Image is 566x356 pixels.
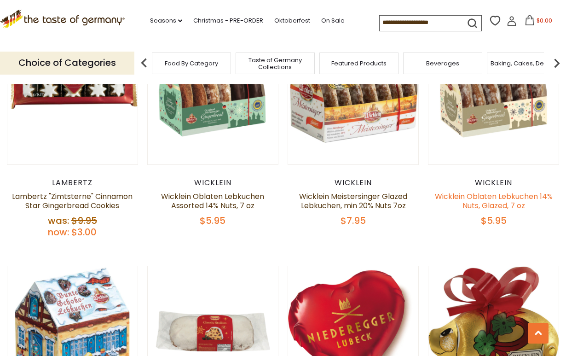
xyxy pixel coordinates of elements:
a: Wicklein Meistersinger Glazed Lebkuchen, min 20% Nuts 7oz [299,191,407,211]
span: $5.95 [481,214,507,227]
img: next arrow [548,54,566,72]
a: Oktoberfest [274,16,310,26]
span: $0.00 [537,17,552,24]
div: Wicklein [147,178,278,187]
a: Christmas - PRE-ORDER [193,16,263,26]
span: $9.95 [71,214,97,227]
span: $5.95 [200,214,225,227]
a: On Sale [321,16,345,26]
a: Lambertz "Zimtsterne" Cinnamon Star Gingerbread Cookies [12,191,133,211]
img: previous arrow [135,54,153,72]
img: Wicklein Oblaten Lebkuchen Assorted 14% Nuts, 7 oz [148,34,278,164]
label: Now: [48,226,69,239]
img: Wicklein Oblaten Lebkuchen 14% Nuts, Glazed, 7 oz [428,34,559,164]
a: Taste of Germany Collections [238,57,312,70]
a: Wicklein Oblaten Lebkuchen Assorted 14% Nuts, 7 oz [161,191,264,211]
a: Baking, Cakes, Desserts [491,60,562,67]
label: Was: [48,214,69,227]
button: $0.00 [519,15,558,29]
a: Food By Category [165,60,218,67]
div: Wicklein [428,178,559,187]
a: Beverages [426,60,459,67]
a: Wicklein Oblaten Lebkuchen 14% Nuts, Glazed, 7 oz [435,191,553,211]
span: $7.95 [341,214,366,227]
span: $3.00 [71,226,97,239]
a: Seasons [150,16,182,26]
div: Lambertz [7,178,138,187]
a: Featured Products [331,60,387,67]
div: Wicklein [288,178,419,187]
img: Wicklein Meistersinger Glazed Lebkuchen, min 20% Nuts 7oz [288,34,418,164]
